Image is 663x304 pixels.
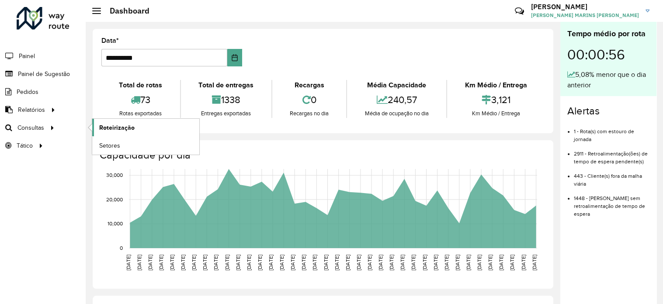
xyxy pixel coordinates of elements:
[444,255,449,270] text: [DATE]
[274,80,344,90] div: Recargas
[257,255,263,270] text: [DATE]
[136,255,142,270] text: [DATE]
[574,166,649,188] li: 443 - Cliente(s) fora da malha viária
[158,255,164,270] text: [DATE]
[17,87,38,97] span: Pedidos
[169,255,175,270] text: [DATE]
[465,255,471,270] text: [DATE]
[279,255,285,270] text: [DATE]
[290,255,295,270] text: [DATE]
[92,119,199,136] a: Roteirização
[106,172,123,178] text: 30,000
[101,35,119,46] label: Data
[17,123,44,132] span: Consultas
[183,109,269,118] div: Entregas exportadas
[421,255,427,270] text: [DATE]
[356,255,361,270] text: [DATE]
[100,149,545,162] h4: Capacidade por dia
[567,105,649,117] h4: Alertas
[120,245,123,251] text: 0
[125,255,131,270] text: [DATE]
[101,6,149,16] h2: Dashboard
[213,255,219,270] text: [DATE]
[106,197,123,202] text: 20,000
[531,255,537,270] text: [DATE]
[476,255,482,270] text: [DATE]
[104,109,178,118] div: Rotas exportadas
[399,255,405,270] text: [DATE]
[449,80,542,90] div: Km Médio / Entrega
[147,255,153,270] text: [DATE]
[510,2,529,21] a: Contato Rápido
[531,11,639,19] span: [PERSON_NAME] MARINS [PERSON_NAME]
[312,255,317,270] text: [DATE]
[104,90,178,109] div: 73
[18,105,45,114] span: Relatórios
[574,121,649,143] li: 1 - Rota(s) com estouro de jornada
[108,221,123,227] text: 10,000
[487,255,493,270] text: [DATE]
[224,255,229,270] text: [DATE]
[567,40,649,69] div: 00:00:56
[574,143,649,166] li: 2911 - Retroalimentação(ões) de tempo de espera pendente(s)
[274,109,344,118] div: Recargas no dia
[246,255,252,270] text: [DATE]
[567,28,649,40] div: Tempo médio por rota
[227,49,242,66] button: Choose Date
[334,255,340,270] text: [DATE]
[191,255,197,270] text: [DATE]
[202,255,208,270] text: [DATE]
[367,255,372,270] text: [DATE]
[509,255,515,270] text: [DATE]
[574,188,649,218] li: 1448 - [PERSON_NAME] sem retroalimentação de tempo de espera
[410,255,416,270] text: [DATE]
[349,80,444,90] div: Média Capacidade
[349,90,444,109] div: 240,57
[520,255,526,270] text: [DATE]
[349,109,444,118] div: Média de ocupação no dia
[183,90,269,109] div: 1338
[567,69,649,90] div: 5,08% menor que o dia anterior
[92,137,199,154] a: Setores
[498,255,504,270] text: [DATE]
[433,255,438,270] text: [DATE]
[17,141,33,150] span: Tático
[18,69,70,79] span: Painel de Sugestão
[301,255,306,270] text: [DATE]
[449,90,542,109] div: 3,121
[235,255,241,270] text: [DATE]
[449,109,542,118] div: Km Médio / Entrega
[345,255,351,270] text: [DATE]
[19,52,35,61] span: Painel
[389,255,394,270] text: [DATE]
[531,3,639,11] h3: [PERSON_NAME]
[274,90,344,109] div: 0
[99,123,135,132] span: Roteirização
[104,80,178,90] div: Total de rotas
[455,255,460,270] text: [DATE]
[99,141,120,150] span: Setores
[180,255,186,270] text: [DATE]
[378,255,383,270] text: [DATE]
[268,255,274,270] text: [DATE]
[323,255,328,270] text: [DATE]
[183,80,269,90] div: Total de entregas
